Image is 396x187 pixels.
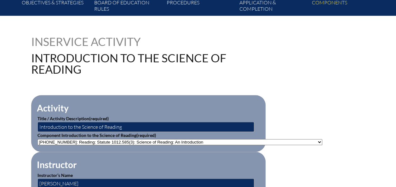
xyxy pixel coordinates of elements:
span: (required) [89,116,109,121]
label: Title / Activity Description [37,116,109,121]
h1: Introduction to the Science of Reading [31,52,238,75]
label: Component Introduction to the Science of Reading [37,133,156,138]
legend: Instructor [36,159,77,170]
label: Instructor’s Name [37,173,73,178]
legend: Activity [36,103,69,113]
select: activity_component[data][] [37,139,322,145]
span: (required) [136,133,156,138]
h1: Inservice Activity [31,36,158,47]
